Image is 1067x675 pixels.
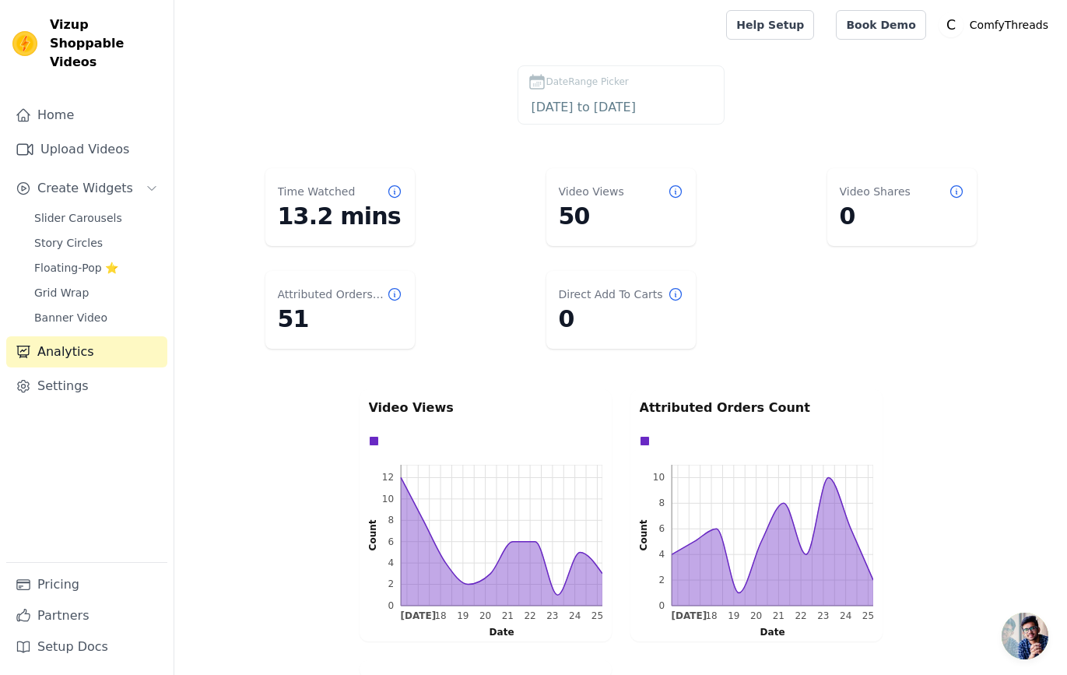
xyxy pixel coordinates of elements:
[658,575,665,585] text: 2
[400,606,603,622] g: bottom ticks
[760,627,784,638] text: Date
[349,465,400,611] g: left axis
[278,184,356,199] dt: Time Watched
[388,578,394,589] text: 2
[501,611,513,622] g: Sun Sep 21 2025 00:00:00 GMT+0530 (India Standard Time)
[705,611,717,622] g: Thu Sep 18 2025 00:00:00 GMT+0530 (India Standard Time)
[25,307,167,329] a: Banner Video
[728,611,739,622] text: 19
[25,232,167,254] a: Story Circles
[388,536,394,547] text: 6
[840,611,851,622] g: Wed Sep 24 2025 00:00:00 GMT+0530 (India Standard Time)
[817,611,829,622] g: Tue Sep 23 2025 00:00:00 GMT+0530 (India Standard Time)
[862,611,873,622] text: 25
[6,173,167,204] button: Create Widgets
[381,472,393,483] text: 12
[278,305,402,333] dd: 51
[528,97,714,118] input: DateRange Picker
[749,611,761,622] g: Sat Sep 20 2025 00:00:00 GMT+0530 (India Standard Time)
[658,600,665,611] text: 0
[400,611,436,622] text: [DATE]
[6,600,167,631] a: Partners
[278,287,387,302] dt: Attributed Orders Count
[457,611,469,622] g: Fri Sep 19 2025 00:00:00 GMT+0530 (India Standard Time)
[749,611,761,622] text: 20
[479,611,490,622] text: 20
[6,336,167,367] a: Analytics
[6,631,167,663] a: Setup Docs
[388,557,394,568] text: 4
[434,611,446,622] g: Thu Sep 18 2025 00:00:00 GMT+0530 (India Standard Time)
[434,611,446,622] text: 18
[726,10,814,40] a: Help Setup
[12,31,37,56] img: Vizup
[34,210,122,226] span: Slider Carousels
[559,202,683,230] dd: 50
[640,399,873,417] p: Attributed Orders Count
[546,611,558,622] g: Tue Sep 23 2025 00:00:00 GMT+0530 (India Standard Time)
[591,611,602,622] text: 25
[658,549,665,560] text: 4
[278,202,402,230] dd: 13.2 mins
[620,465,671,611] g: left axis
[946,17,956,33] text: C
[772,611,784,622] g: Sun Sep 21 2025 00:00:00 GMT+0530 (India Standard Time)
[501,611,513,622] text: 21
[652,465,671,611] g: left ticks
[479,611,490,622] g: Sat Sep 20 2025 00:00:00 GMT+0530 (India Standard Time)
[388,515,394,526] text: 8
[6,371,167,402] a: Settings
[34,235,103,251] span: Story Circles
[388,600,394,611] g: 0
[6,134,167,165] a: Upload Videos
[772,611,784,622] text: 21
[50,16,161,72] span: Vizup Shoppable Videos
[963,11,1055,39] p: ComfyThreads
[658,523,665,534] text: 6
[671,611,707,622] g: Wed Sep 17 2025 00:00:00 GMT+0530 (India Standard Time)
[795,611,806,622] g: Mon Sep 22 2025 00:00:00 GMT+0530 (India Standard Time)
[524,611,535,622] g: Mon Sep 22 2025 00:00:00 GMT+0530 (India Standard Time)
[6,100,167,131] a: Home
[817,611,829,622] text: 23
[559,184,624,199] dt: Video Views
[705,611,717,622] text: 18
[25,282,167,304] a: Grid Wrap
[37,179,133,198] span: Create Widgets
[671,611,707,622] text: [DATE]
[489,627,514,638] text: Date
[836,10,925,40] a: Book Demo
[559,305,683,333] dd: 0
[636,432,869,450] div: Data groups
[34,260,118,276] span: Floating-Pop ⭐
[559,287,663,302] dt: Direct Add To Carts
[728,611,739,622] g: Fri Sep 19 2025 00:00:00 GMT+0530 (India Standard Time)
[381,465,400,611] g: left ticks
[795,611,806,622] text: 22
[25,257,167,279] a: Floating-Pop ⭐
[524,611,535,622] text: 22
[591,611,602,622] g: Thu Sep 25 2025 00:00:00 GMT+0530 (India Standard Time)
[369,399,602,417] p: Video Views
[652,472,664,483] text: 10
[840,184,911,199] dt: Video Shares
[638,519,649,550] text: Count
[34,310,107,325] span: Banner Video
[569,611,581,622] g: Wed Sep 24 2025 00:00:00 GMT+0530 (India Standard Time)
[457,611,469,622] text: 19
[658,497,665,508] text: 8
[840,611,851,622] text: 24
[546,611,558,622] text: 23
[381,494,393,504] text: 10
[367,519,378,550] text: Count
[34,285,89,301] span: Grid Wrap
